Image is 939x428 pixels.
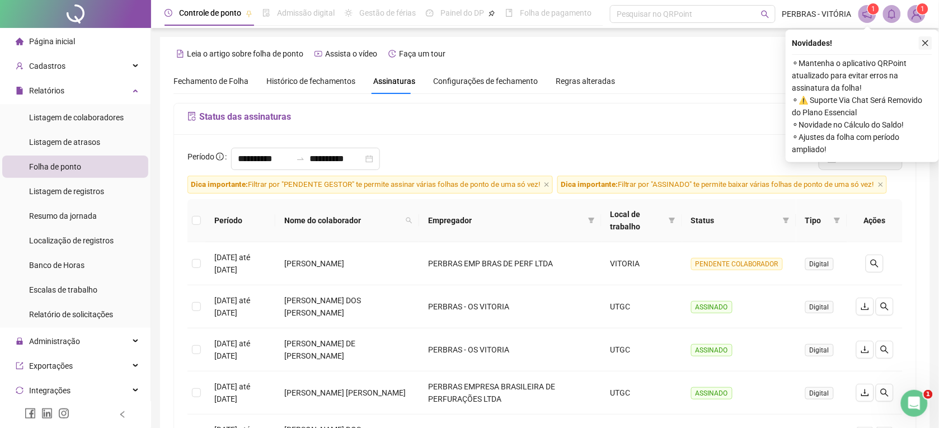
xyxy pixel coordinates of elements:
span: close [544,182,550,187]
span: pushpin [489,10,495,17]
span: search [880,302,889,311]
span: download [861,302,870,311]
span: Fechamento de Folha [173,77,248,86]
span: close [878,182,884,187]
span: Histórico de fechamentos [266,77,355,86]
span: PERBRAS - VITÓRIA [782,8,852,20]
span: Cadastros [29,62,65,70]
td: UTGC [602,285,682,328]
th: Ações [847,199,903,242]
span: file [16,87,24,95]
span: facebook [25,408,36,419]
span: youtube [314,50,322,58]
span: Assista o vídeo [325,49,377,58]
sup: 1 [868,3,879,15]
span: Escalas de trabalho [29,285,97,294]
span: instagram [58,408,69,419]
span: ASSINADO [691,301,733,313]
span: Relatório de solicitações [29,310,113,319]
td: [DATE] até [DATE] [205,285,275,328]
span: Página inicial [29,37,75,46]
span: filter [669,217,675,224]
span: user-add [16,62,24,70]
span: Localização de registros [29,236,114,245]
span: filter [783,217,790,224]
span: Painel do DP [440,8,484,17]
span: 1 [924,390,933,399]
span: notification [862,9,872,19]
span: filter [834,217,841,224]
span: ASSINADO [691,387,733,399]
span: Listagem de colaboradores [29,113,124,122]
span: Filtrar por "ASSINADO" te permite baixar várias folhas de ponto de uma só vez! [557,176,887,194]
span: Período [187,152,214,161]
span: Novidades ! [792,37,833,49]
span: export [16,362,24,370]
td: [DATE] até [DATE] [205,242,275,285]
span: Faça um tour [399,49,445,58]
span: search [870,259,879,268]
span: Gestão de férias [359,8,416,17]
span: ⚬ Novidade no Cálculo do Saldo! [792,119,932,131]
span: search [880,345,889,354]
span: Assinaturas [373,77,415,85]
span: ⚬ Ajustes da folha com período ampliado! [792,131,932,156]
span: file-done [262,9,270,17]
td: [DATE] até [DATE] [205,371,275,415]
sup: Atualize o seu contato no menu Meus Dados [917,3,928,15]
span: download [861,345,870,354]
span: ⚬ ⚠️ Suporte Via Chat Será Removido do Plano Essencial [792,94,932,119]
h5: Status das assinaturas [187,110,903,124]
span: sync [16,387,24,394]
span: Local de trabalho [611,208,664,233]
span: filter [586,212,597,229]
td: [PERSON_NAME] DOS [PERSON_NAME] [275,285,419,328]
span: info-circle [216,153,224,161]
span: search [761,10,769,18]
span: Status [691,214,778,227]
span: Exportações [29,361,73,370]
span: Digital [805,301,834,313]
td: VITORIA [602,242,682,285]
span: filter [832,212,843,229]
td: [PERSON_NAME] DE [PERSON_NAME] [275,328,419,371]
td: [PERSON_NAME] [275,242,419,285]
span: clock-circle [165,9,172,17]
span: home [16,37,24,45]
span: close [922,39,929,47]
span: linkedin [41,408,53,419]
span: Digital [805,258,834,270]
span: filter [781,212,792,229]
span: book [505,9,513,17]
span: Filtrar por "PENDENTE GESTOR" te permite assinar várias folhas de ponto de uma só vez! [187,176,553,194]
span: Empregador [428,214,583,227]
span: Leia o artigo sobre folha de ponto [187,49,303,58]
span: Controle de ponto [179,8,241,17]
span: filter [588,217,595,224]
span: lock [16,337,24,345]
span: Digital [805,344,834,356]
img: 59593 [908,6,925,22]
span: Relatórios [29,86,64,95]
span: download [861,388,870,397]
td: PERBRAS - OS VITORIA [419,328,601,371]
span: Folha de ponto [29,162,81,171]
td: [DATE] até [DATE] [205,328,275,371]
span: sun [345,9,353,17]
span: Folha de pagamento [520,8,591,17]
span: Administração [29,337,80,346]
span: Integrações [29,386,71,395]
span: file-text [176,50,184,58]
span: 1 [872,5,876,13]
span: to [296,154,305,163]
span: file-sync [187,112,196,121]
span: Regras alteradas [556,77,615,85]
span: Dica importante: [561,180,618,189]
span: search [406,217,412,224]
iframe: Intercom live chat [901,390,928,417]
td: PERBRAS - OS VITORIA [419,285,601,328]
span: search [403,212,415,229]
span: left [119,411,126,418]
span: filter [666,206,678,235]
span: Resumo da jornada [29,211,97,220]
